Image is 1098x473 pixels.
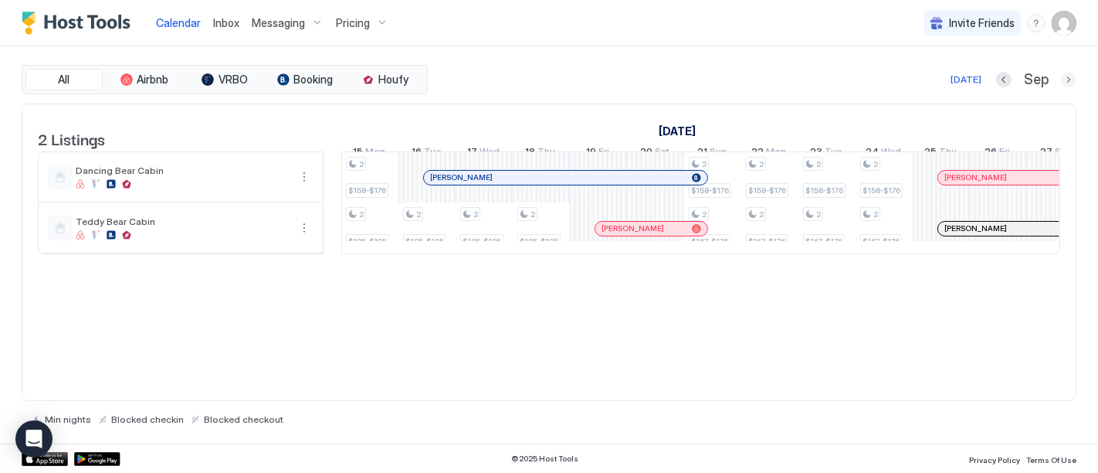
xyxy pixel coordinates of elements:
div: Open Intercom Messenger [15,420,53,458]
span: 26 [985,145,998,162]
span: $158-$176 [348,185,386,196]
span: Houfy [379,73,409,87]
span: Invite Friends [949,16,1015,30]
span: 19 [586,145,596,162]
a: September 16, 2025 [408,142,445,165]
span: 22 [752,145,764,162]
span: 2 [359,209,364,219]
span: Fri [1000,145,1011,162]
span: $185-$195 [405,236,444,247]
span: Mon [365,145,385,162]
a: App Store [22,452,68,466]
span: 2 Listings [38,127,105,150]
span: Privacy Policy [969,455,1020,464]
span: 17 [467,145,477,162]
span: Blocked checkout [204,413,283,425]
span: [PERSON_NAME] [944,223,1007,233]
span: 20 [640,145,652,162]
span: Mon [767,145,787,162]
span: All [59,73,70,87]
span: 2 [759,209,764,219]
button: All [25,69,103,90]
button: VRBO [186,69,263,90]
span: Pricing [336,16,370,30]
span: 18 [526,145,536,162]
a: September 25, 2025 [920,142,961,165]
span: $158-$176 [691,185,729,196]
span: Thu [538,145,556,162]
span: $167-$176 [862,236,900,247]
button: Previous month [996,72,1012,87]
div: menu [1027,14,1045,32]
span: Blocked checkin [111,413,184,425]
span: Messaging [252,16,305,30]
span: 2 [530,209,535,219]
span: 2 [416,209,421,219]
span: © 2025 Host Tools [511,454,578,464]
button: More options [295,219,313,237]
span: 2 [873,159,878,169]
button: Booking [266,69,344,90]
span: Terms Of Use [1026,455,1076,464]
a: September 27, 2025 [1036,142,1073,165]
a: Terms Of Use [1026,451,1076,467]
span: $158-$176 [748,185,786,196]
span: Calendar [156,16,201,29]
span: [PERSON_NAME] [944,172,1007,182]
span: 2 [359,159,364,169]
div: User profile [1052,11,1076,36]
span: Sun [710,145,727,162]
span: $167-$176 [748,236,785,247]
a: September 26, 2025 [981,142,1015,165]
span: Inbox [213,16,239,29]
span: 2 [702,159,707,169]
a: Calendar [156,15,201,31]
button: Airbnb [106,69,183,90]
span: 27 [1040,145,1052,162]
a: September 23, 2025 [807,142,846,165]
a: September 24, 2025 [862,142,905,165]
span: $185-$195 [348,236,387,247]
span: 2 [759,159,764,169]
span: [PERSON_NAME] [602,223,664,233]
span: 2 [873,209,878,219]
span: 15 [353,145,363,162]
span: Wed [480,145,500,162]
span: 2 [816,159,821,169]
span: $185-$195 [520,236,558,247]
span: VRBO [219,73,248,87]
div: [DATE] [951,73,981,87]
a: September 18, 2025 [522,142,560,165]
span: 2 [702,209,707,219]
span: $185-$195 [463,236,501,247]
a: September 19, 2025 [582,142,613,165]
a: Google Play Store [74,452,120,466]
span: Dancing Bear Cabin [76,165,289,176]
div: menu [295,168,313,186]
span: Airbnb [137,73,169,87]
span: 16 [412,145,422,162]
span: 24 [866,145,879,162]
span: $158-$176 [862,185,900,196]
a: September 20, 2025 [636,142,673,165]
span: 2 [473,209,478,219]
span: Fri [598,145,609,162]
span: Booking [294,73,334,87]
a: September 15, 2025 [349,142,389,165]
span: 23 [811,145,823,162]
button: [DATE] [948,70,984,89]
span: Wed [881,145,901,162]
span: $158-$176 [805,185,843,196]
span: $167-$176 [691,236,728,247]
div: menu [295,219,313,237]
button: Next month [1061,72,1076,87]
span: Teddy Bear Cabin [76,216,289,227]
span: Tue [825,145,842,162]
a: Inbox [213,15,239,31]
span: 2 [816,209,821,219]
a: Host Tools Logo [22,12,137,35]
button: Houfy [347,69,424,90]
